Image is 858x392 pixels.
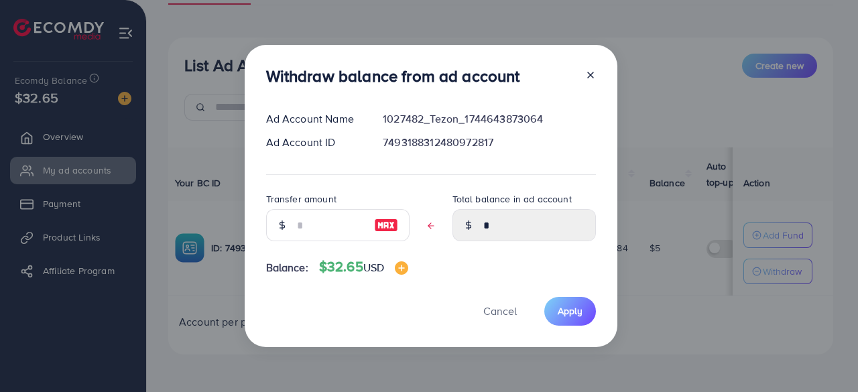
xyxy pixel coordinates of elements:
h3: Withdraw balance from ad account [266,66,520,86]
img: image [395,261,408,275]
label: Total balance in ad account [452,192,572,206]
button: Apply [544,297,596,326]
div: 1027482_Tezon_1744643873064 [372,111,606,127]
img: image [374,217,398,233]
div: 7493188312480972817 [372,135,606,150]
iframe: Chat [801,332,848,382]
div: Ad Account Name [255,111,373,127]
button: Cancel [467,297,534,326]
h4: $32.65 [319,259,408,275]
span: Apply [558,304,583,318]
span: Balance: [266,260,308,275]
label: Transfer amount [266,192,336,206]
span: Cancel [483,304,517,318]
div: Ad Account ID [255,135,373,150]
span: USD [363,260,384,275]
